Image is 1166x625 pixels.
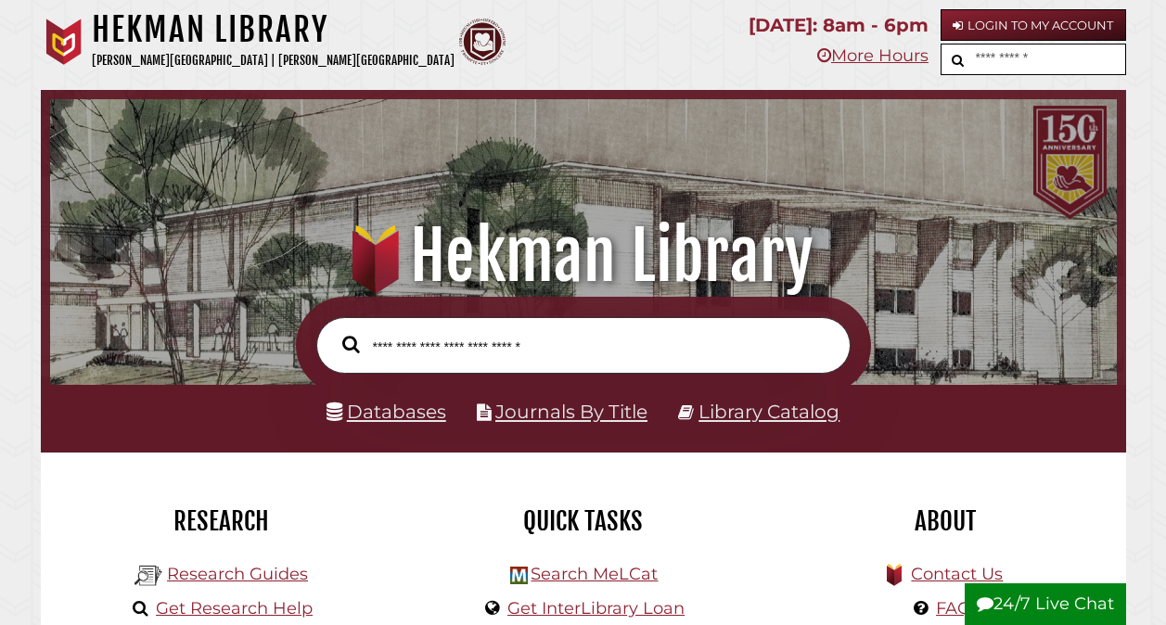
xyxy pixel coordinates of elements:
[459,19,506,65] img: Calvin Theological Seminary
[67,215,1098,297] h1: Hekman Library
[327,401,446,423] a: Databases
[342,335,360,353] i: Search
[135,562,162,590] img: Hekman Library Logo
[936,598,980,619] a: FAQs
[507,598,685,619] a: Get InterLibrary Loan
[911,564,1003,584] a: Contact Us
[510,567,528,584] img: Hekman Library Logo
[167,564,308,584] a: Research Guides
[941,9,1126,41] a: Login to My Account
[92,9,455,50] h1: Hekman Library
[41,19,87,65] img: Calvin University
[416,505,750,537] h2: Quick Tasks
[495,401,647,423] a: Journals By Title
[92,50,455,71] p: [PERSON_NAME][GEOGRAPHIC_DATA] | [PERSON_NAME][GEOGRAPHIC_DATA]
[333,331,369,358] button: Search
[698,401,839,423] a: Library Catalog
[749,9,929,42] p: [DATE]: 8am - 6pm
[531,564,658,584] a: Search MeLCat
[156,598,313,619] a: Get Research Help
[817,45,929,66] a: More Hours
[778,505,1112,537] h2: About
[55,505,389,537] h2: Research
